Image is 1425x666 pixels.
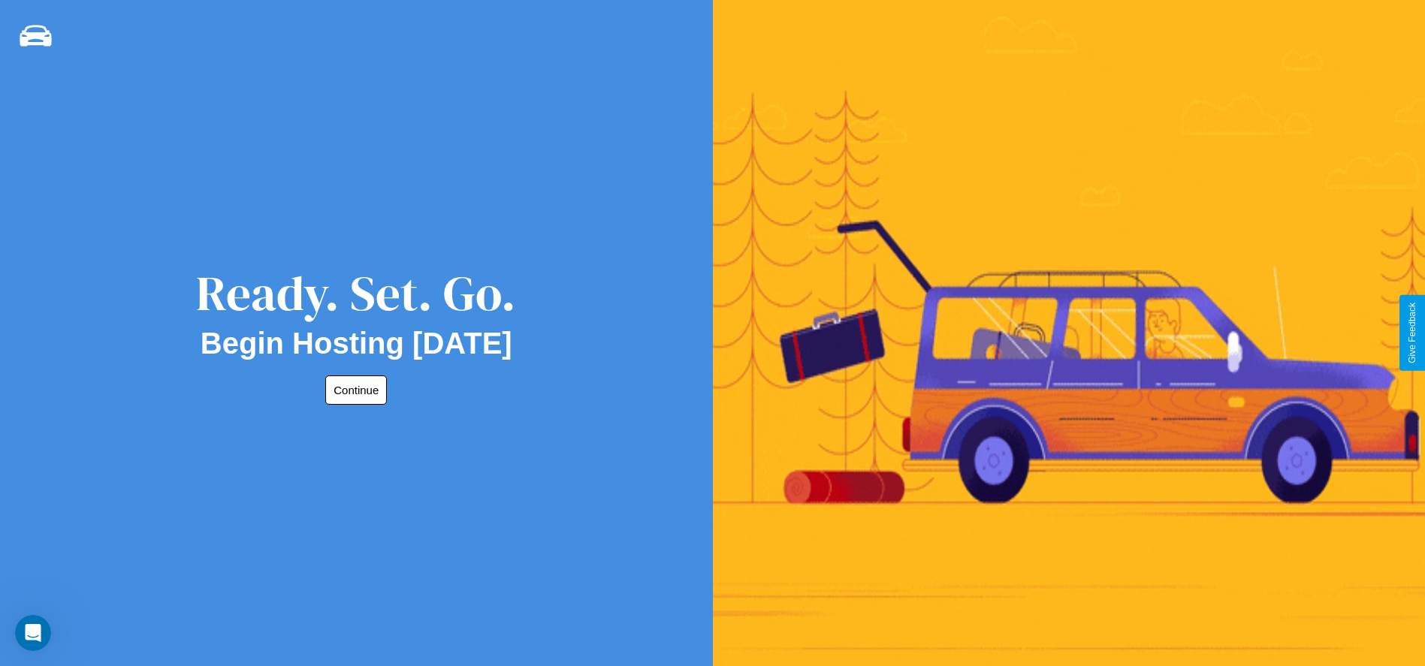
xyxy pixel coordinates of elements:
iframe: Intercom live chat [15,615,51,651]
button: Continue [325,375,387,405]
div: Give Feedback [1407,303,1417,363]
h2: Begin Hosting [DATE] [201,327,512,360]
div: Ready. Set. Go. [196,260,516,327]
